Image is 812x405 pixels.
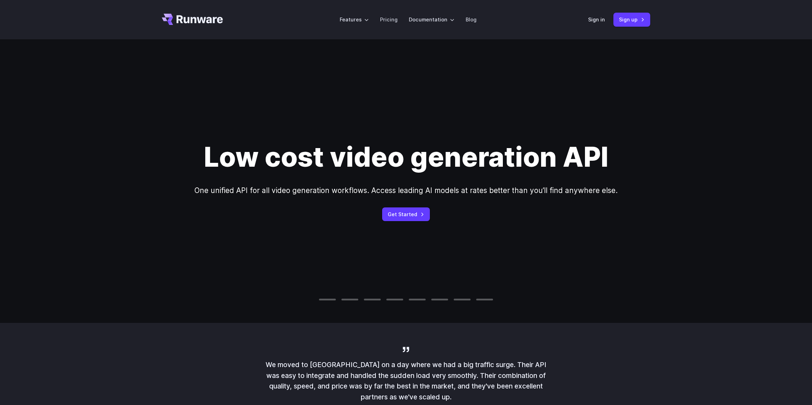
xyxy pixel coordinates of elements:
[194,185,618,196] p: One unified API for all video generation workflows. Access leading AI models at rates better than...
[380,15,398,24] a: Pricing
[266,359,546,403] p: We moved to [GEOGRAPHIC_DATA] on a day where we had a big traffic surge. Their API was easy to in...
[613,13,650,26] a: Sign up
[382,207,430,221] a: Get Started
[409,15,454,24] label: Documentation
[162,14,223,25] a: Go to /
[340,15,369,24] label: Features
[204,141,608,173] h1: Low cost video generation API
[588,15,605,24] a: Sign in
[466,15,477,24] a: Blog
